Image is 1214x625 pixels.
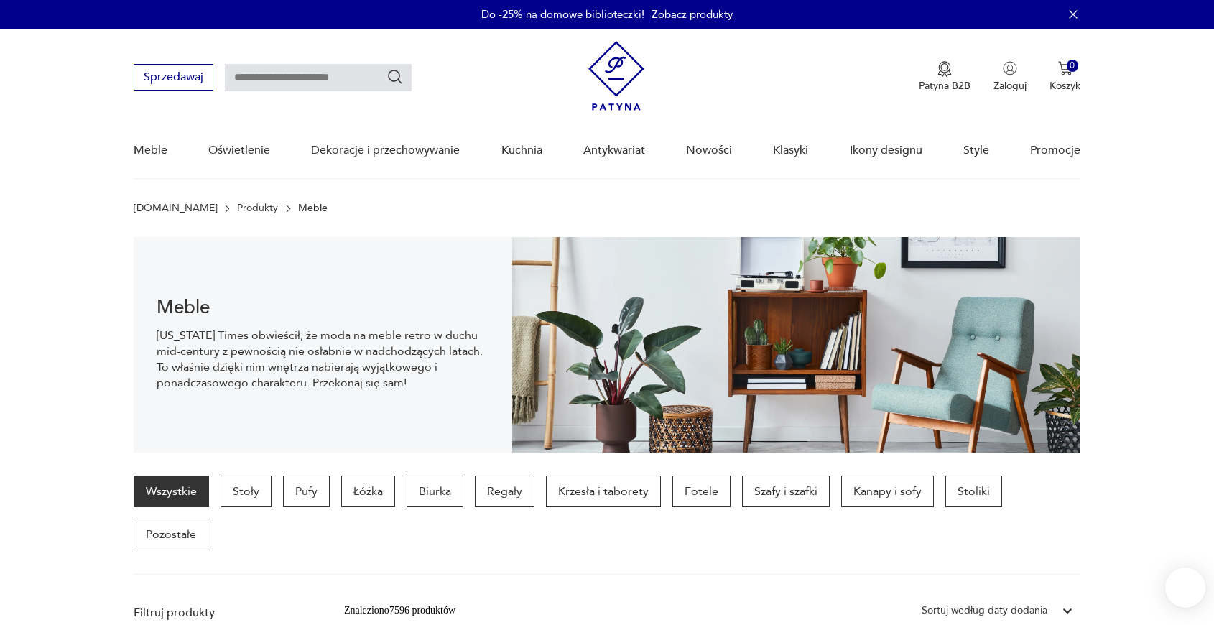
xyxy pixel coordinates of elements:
[481,7,644,22] p: Do -25% na domowe biblioteczki!
[1030,123,1080,178] a: Promocje
[208,123,270,178] a: Oświetlenie
[1165,568,1205,608] iframe: Smartsupp widget button
[1058,61,1072,75] img: Ikona koszyka
[686,123,732,178] a: Nowości
[1049,79,1080,93] p: Koszyk
[919,61,970,93] a: Ikona medaluPatyna B2B
[742,476,830,507] a: Szafy i szafki
[583,123,645,178] a: Antykwariat
[407,476,463,507] a: Biurka
[341,476,395,507] a: Łóżka
[237,203,278,214] a: Produkty
[134,519,208,550] a: Pozostałe
[919,79,970,93] p: Patyna B2B
[850,123,922,178] a: Ikony designu
[919,61,970,93] button: Patyna B2B
[773,123,808,178] a: Klasyki
[298,203,328,214] p: Meble
[652,7,733,22] a: Zobacz produkty
[134,203,218,214] a: [DOMAIN_NAME]
[134,73,213,83] a: Sprzedawaj
[475,476,534,507] a: Regały
[993,61,1027,93] button: Zaloguj
[344,603,455,619] div: Znaleziono 7596 produktów
[588,41,644,111] img: Patyna - sklep z meblami i dekoracjami vintage
[841,476,934,507] a: Kanapy i sofy
[993,79,1027,93] p: Zaloguj
[283,476,330,507] a: Pufy
[963,123,989,178] a: Style
[134,605,310,621] p: Filtruj produkty
[501,123,542,178] a: Kuchnia
[157,328,489,391] p: [US_STATE] Times obwieścił, że moda na meble retro w duchu mid-century z pewnością nie osłabnie w...
[134,64,213,91] button: Sprzedawaj
[672,476,731,507] a: Fotele
[386,68,404,85] button: Szukaj
[221,476,272,507] a: Stoły
[1049,61,1080,93] button: 0Koszyk
[157,299,489,316] h1: Meble
[937,61,952,77] img: Ikona medalu
[1003,61,1017,75] img: Ikonka użytkownika
[1067,60,1079,72] div: 0
[945,476,1002,507] a: Stoliki
[512,237,1080,453] img: Meble
[311,123,460,178] a: Dekoracje i przechowywanie
[922,603,1047,619] div: Sortuj według daty dodania
[134,476,209,507] a: Wszystkie
[546,476,661,507] a: Krzesła i taborety
[134,123,167,178] a: Meble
